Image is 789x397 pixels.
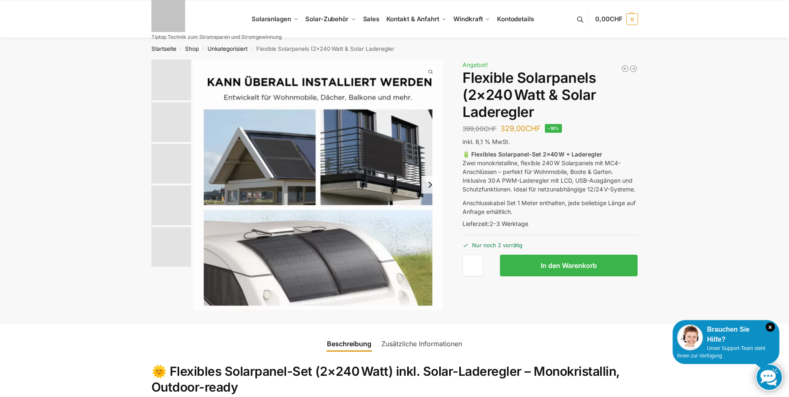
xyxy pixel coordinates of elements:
[677,345,765,359] span: Unser Support-Team steht Ihnen zur Verfügung
[463,69,638,120] h1: Flexible Solarpanels (2×240 Watt & Solar Laderegler
[185,45,199,52] a: Shop
[463,125,497,133] bdi: 399,00
[490,220,528,227] span: 2-3 Werktage
[463,151,602,158] strong: 🔋 Flexibles Solarpanel-Set 2×40 W + Laderegler
[453,15,482,23] span: Windkraft
[500,255,638,276] button: In den Warenkorb
[151,45,176,52] a: Startseite
[629,65,638,73] a: Flexibles Solarpanel 240 Watt
[376,334,467,354] a: Zusätzliche Informationen
[766,323,775,332] i: Schließen
[621,65,629,73] a: 1350/600 mit 4,4 kWh Marstek Speicher
[247,46,256,52] span: /
[193,60,443,310] a: Flexible Solar Module für Wohnmobile Camping Balkons l960 9
[151,35,282,40] p: Tiptop Technik zum Stromsparen und Stromgewinnung
[383,0,450,38] a: Kontakt & Anfahrt
[151,227,191,267] img: Flexibel in allen Bereichen
[500,124,541,133] bdi: 329,00
[359,0,383,38] a: Sales
[136,38,653,60] nav: Breadcrumb
[463,255,483,276] input: Produktmenge
[463,198,638,216] p: Anschlusskabel Set 1 Meter enthalten, jede beliebige Länge auf Anfrage erhältlich.
[363,15,380,23] span: Sales
[151,144,191,184] img: Flexibel unendlich viele Einsatzmöglichkeiten
[463,150,638,194] p: Zwei monokristalline, flexible 240 W Solarpanels mit MC4-Anschlüssen – perfekt für Wohnmobile, Bo...
[677,325,775,345] div: Brauchen Sie Hilfe?
[252,15,291,23] span: Solaranlagen
[386,15,439,23] span: Kontakt & Anfahrt
[151,364,638,395] h2: 🌞 Flexibles Solarpanel-Set (2×240 Watt) inkl. Solar-Laderegler – Monokristallin, Outdoor-ready
[463,138,510,145] span: inkl. 8,1 % MwSt.
[208,45,247,52] a: Unkategorisiert
[322,334,376,354] a: Beschreibung
[484,125,497,133] span: CHF
[595,7,638,32] a: 0,00CHF 0
[305,15,349,23] span: Solar-Zubehör
[176,46,185,52] span: /
[151,60,191,100] img: Flexible Solar Module
[497,15,534,23] span: Kontodetails
[463,220,528,227] span: Lieferzeit:
[193,60,443,310] img: Flexible Solar Module
[626,13,638,25] span: 0
[494,0,537,38] a: Kontodetails
[450,0,494,38] a: Windkraft
[610,15,623,23] span: CHF
[545,124,562,133] span: -18%
[151,102,191,142] img: Flexibles Solarmodul 120 watt
[302,0,359,38] a: Solar-Zubehör
[199,46,208,52] span: /
[595,15,622,23] span: 0,00
[463,61,488,68] span: Angebot!
[151,186,191,225] img: s-l1600 (4)
[463,235,638,249] p: Nur noch 2 vorrätig
[525,124,541,133] span: CHF
[421,176,439,194] button: Next slide
[677,325,703,350] img: Customer service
